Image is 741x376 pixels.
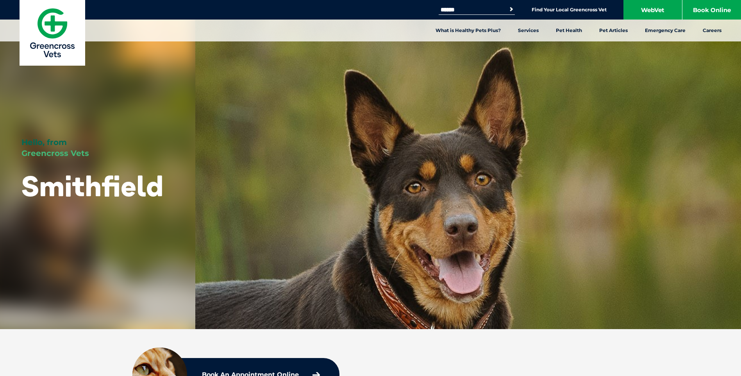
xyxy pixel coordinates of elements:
a: Pet Articles [591,20,636,41]
a: Find Your Local Greencross Vet [532,7,607,13]
a: Pet Health [547,20,591,41]
a: Services [509,20,547,41]
a: What is Healthy Pets Plus? [427,20,509,41]
span: Hello, from [21,138,67,147]
h1: Smithfield [21,170,163,201]
span: Greencross Vets [21,149,89,158]
a: Emergency Care [636,20,694,41]
button: Search [507,5,515,13]
a: Careers [694,20,730,41]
